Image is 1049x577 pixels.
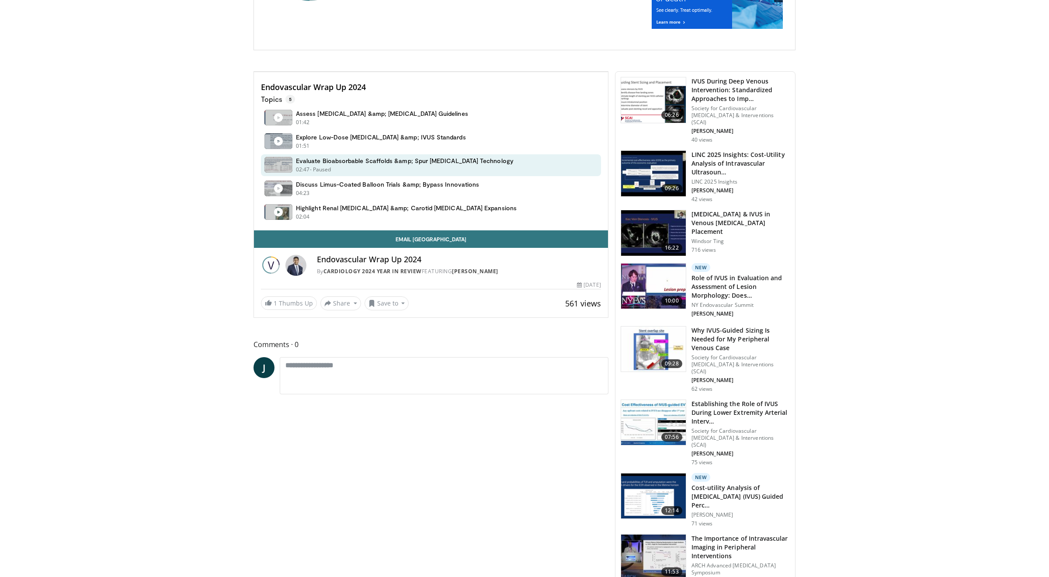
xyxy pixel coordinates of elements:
[310,166,331,174] p: - Paused
[661,184,682,193] span: 09:26
[691,511,790,518] p: [PERSON_NAME]
[691,128,790,135] p: [PERSON_NAME]
[621,326,790,393] a: 09:28 Why IVUS-Guided Sizing Is Needed for My Peripheral Venous Case Society for Cardiovascular [...
[691,354,790,375] p: Society for Cardiovascular [MEDICAL_DATA] & Interventions (SCAI)
[691,150,790,177] h3: LINC 2025 Insights: Cost-Utility Analysis of Intravascular Ultrasoun…
[621,400,790,466] a: 07:56 Establishing the Role of IVUS During Lower Extremity Arterial Interv… Society for Cardiovas...
[296,204,517,212] h4: Highlight Renal [MEDICAL_DATA] &amp; Carotid [MEDICAL_DATA] Expansions
[621,473,686,519] img: ac2b6e53-add6-4b12-b458-9fe1bf69f3df.png.150x105_q85_crop-smart_upscale.png
[621,264,686,309] img: a74679b0-50f0-4cca-af48-adafdb10996c.150x105_q85_crop-smart_upscale.jpg
[691,274,790,300] h3: Role of IVUS in Evaluation and Assessment of Lesion Morphology: Does…
[254,357,274,378] a: J
[691,238,790,245] p: Windsor Ting
[621,263,790,319] a: 10:00 New Role of IVUS in Evaluation and Assessment of Lesion Morphology: Does… NY Endovascular S...
[296,189,310,197] p: 04:23
[621,473,790,527] a: 12:14 New Cost-utility Analysis of [MEDICAL_DATA] (IVUS) Guided Perc… [PERSON_NAME] 71 views
[317,255,601,264] h4: Endovascular Wrap Up 2024
[621,400,686,445] img: c1edd1ea-d183-4973-8b2e-27b96c970234.150x105_q85_crop-smart_upscale.jpg
[261,83,601,92] h4: Endovascular Wrap Up 2024
[691,263,711,272] p: New
[691,326,790,352] h3: Why IVUS-Guided Sizing Is Needed for My Peripheral Venous Case
[691,77,790,103] h3: IVUS During Deep Venous Intervention: Standardized Approaches to Imp…
[323,268,422,275] a: Cardiology 2024 Year in Review
[254,339,608,350] span: Comments 0
[261,255,282,276] img: Cardiology 2024 Year in Review
[621,327,686,372] img: 06bd2022-cf02-4775-b72e-6f02e73f39bb.150x105_q85_crop-smart_upscale.jpg
[296,110,468,118] h4: Assess [MEDICAL_DATA] &amp; [MEDICAL_DATA] Guidelines
[285,95,295,104] span: 5
[691,450,790,457] p: [PERSON_NAME]
[621,150,790,203] a: 09:26 LINC 2025 Insights: Cost-Utility Analysis of Intravascular Ultrasoun… LINC 2025 Insights [P...
[691,302,790,309] p: NY Endovascular Summit
[577,281,601,289] div: [DATE]
[691,400,790,426] h3: Establishing the Role of IVUS During Lower Extremity Arterial Interv…
[661,243,682,252] span: 16:22
[621,77,790,143] a: 06:26 IVUS During Deep Venous Intervention: Standardized Approaches to Imp… Society for Cardiovas...
[661,506,682,515] span: 12:14
[691,534,790,560] h3: The Importance of Intravascular Imaging in Peripheral Interventions
[661,433,682,441] span: 07:56
[621,210,790,256] a: 16:22 [MEDICAL_DATA] & IVUS in Venous [MEDICAL_DATA] Placement Windsor Ting 716 views
[661,111,682,119] span: 06:26
[691,187,790,194] p: [PERSON_NAME]
[661,567,682,576] span: 11:53
[296,142,310,150] p: 01:51
[285,255,306,276] img: Avatar
[691,310,790,317] p: [PERSON_NAME]
[691,459,713,466] p: 75 views
[274,299,277,307] span: 1
[661,296,682,305] span: 10:00
[296,157,514,165] h4: Evaluate Bioabsorbable Scaffolds &amp; Spur [MEDICAL_DATA] Technology
[320,296,361,310] button: Share
[365,296,409,310] button: Save to
[691,483,790,510] h3: Cost-utility Analysis of [MEDICAL_DATA] (IVUS) Guided Perc…
[691,377,790,384] p: [PERSON_NAME]
[317,268,601,275] div: By FEATURING
[691,428,790,448] p: Society for Cardiovascular [MEDICAL_DATA] & Interventions (SCAI)
[296,133,466,141] h4: Explore Low-Dose [MEDICAL_DATA] &amp; IVUS Standards
[296,118,310,126] p: 01:42
[691,247,716,254] p: 716 views
[621,151,686,196] img: 64b9944e-7092-49b4-9fee-e176294c08b4.150x105_q85_crop-smart_upscale.jpg
[452,268,498,275] a: [PERSON_NAME]
[691,196,713,203] p: 42 views
[691,562,790,576] p: ARCH Advanced [MEDICAL_DATA] Symposium
[691,136,713,143] p: 40 views
[661,359,682,368] span: 09:28
[565,298,601,309] span: 561 views
[691,386,713,393] p: 62 views
[621,210,686,256] img: b73dd688-4dd4-4c82-939b-c695e5b2e663.150x105_q85_crop-smart_upscale.jpg
[261,95,295,104] p: Topics
[254,230,608,248] a: Email [GEOGRAPHIC_DATA]
[621,77,686,123] img: 7a1c5abe-6fdf-47fe-aa3d-b622094f7f73.png.150x105_q85_crop-smart_upscale.png
[691,473,711,482] p: New
[691,520,713,527] p: 71 views
[296,213,310,221] p: 02:04
[691,210,790,236] h3: [MEDICAL_DATA] & IVUS in Venous [MEDICAL_DATA] Placement
[261,296,317,310] a: 1 Thumbs Up
[296,166,310,174] p: 02:47
[691,178,790,185] p: LINC 2025 Insights
[691,105,790,126] p: Society for Cardiovascular [MEDICAL_DATA] & Interventions (SCAI)
[296,181,479,188] h4: Discuss Limus-Coated Balloon Trials &amp; Bypass Innovations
